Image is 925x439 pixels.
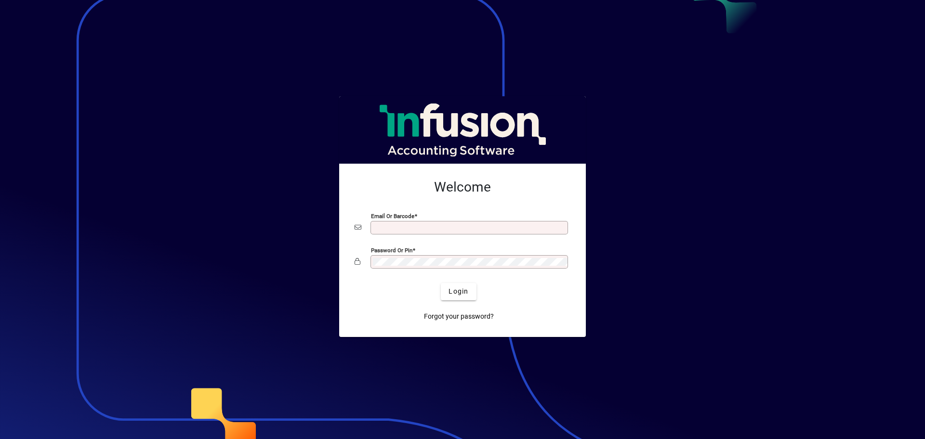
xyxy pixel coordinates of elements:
[424,311,494,322] span: Forgot your password?
[420,308,498,325] a: Forgot your password?
[355,179,570,195] h2: Welcome
[371,246,412,253] mat-label: Password or Pin
[371,212,414,219] mat-label: Email or Barcode
[449,286,468,297] span: Login
[441,283,476,300] button: Login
